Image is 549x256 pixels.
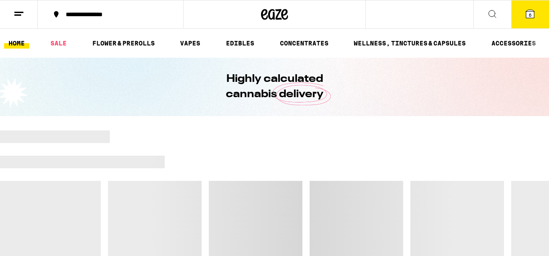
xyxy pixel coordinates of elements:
[175,38,205,49] a: VAPES
[511,0,549,28] button: 6
[200,72,349,102] h1: Highly calculated cannabis delivery
[4,38,29,49] a: HOME
[487,38,540,49] a: ACCESSORIES
[46,38,71,49] a: SALE
[529,12,531,18] span: 6
[275,38,333,49] a: CONCENTRATES
[349,38,470,49] a: WELLNESS, TINCTURES & CAPSULES
[221,38,259,49] a: EDIBLES
[88,38,159,49] a: FLOWER & PREROLLS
